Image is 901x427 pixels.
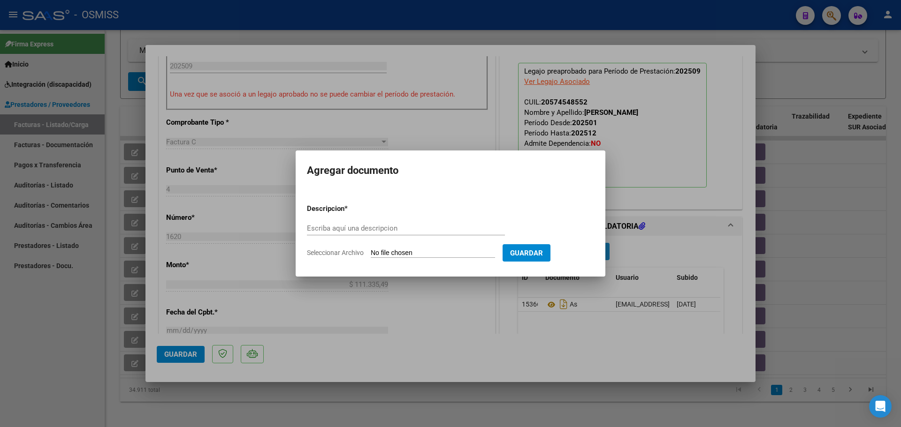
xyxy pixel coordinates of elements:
span: Guardar [510,249,543,257]
div: Open Intercom Messenger [869,395,892,418]
button: Guardar [503,244,550,262]
h2: Agregar documento [307,162,594,180]
span: Seleccionar Archivo [307,249,364,256]
p: Descripcion [307,203,393,214]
